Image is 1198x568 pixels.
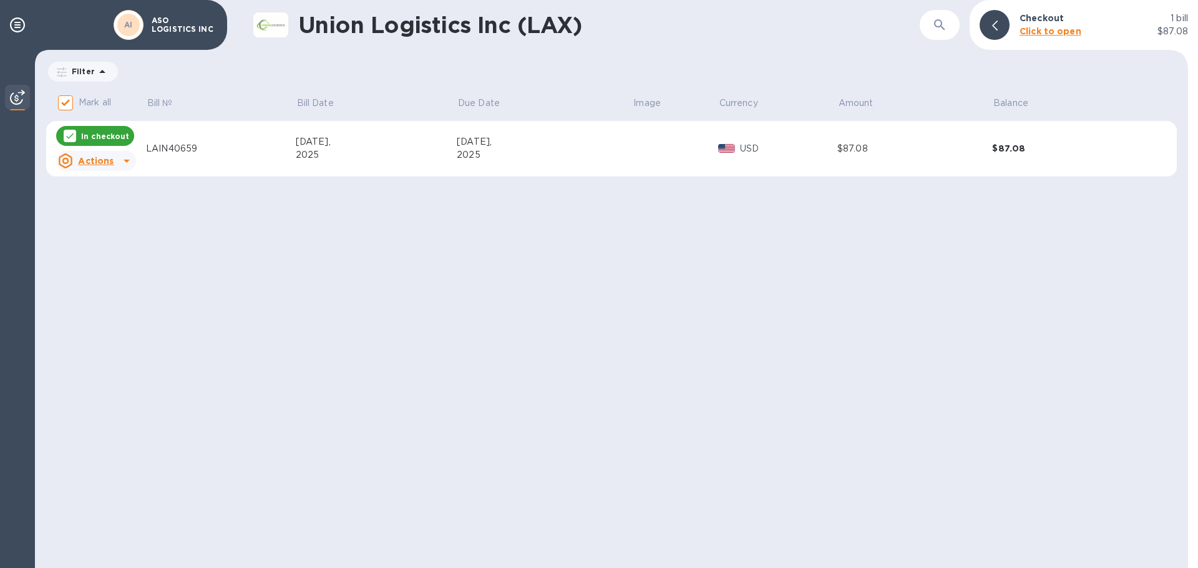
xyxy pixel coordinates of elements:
div: 2025 [457,148,632,161]
p: Checkout [1020,12,1064,24]
u: Actions [78,156,114,166]
div: 2025 [296,148,457,161]
p: Currency [719,97,758,110]
div: $87.08 [992,142,1147,155]
p: In checkout [81,131,129,142]
p: Balance [993,97,1028,110]
div: [DATE], [457,135,632,148]
div: LAIN40659 [146,142,296,155]
div: $87.08 [837,142,993,155]
span: Bill Date [297,97,350,110]
p: Mark all [79,96,111,109]
p: Bill Date [297,97,334,110]
p: USD [740,142,837,155]
h1: Union Logistics Inc (LAX) [298,12,920,38]
p: Bill № [147,97,173,110]
span: Amount [839,97,890,110]
img: USD [718,144,735,153]
p: Image [633,97,661,110]
span: Bill № [147,97,189,110]
span: Due Date [458,97,516,110]
p: 1 bill [1171,12,1188,25]
p: $87.08 [1157,25,1188,38]
p: Filter [67,66,95,77]
p: Due Date [458,97,500,110]
b: AI [124,20,133,29]
span: Balance [993,97,1045,110]
div: [DATE], [296,135,457,148]
p: ASO LOGISTICS INC [152,16,214,34]
b: Click to open [1020,26,1081,36]
p: Amount [839,97,874,110]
